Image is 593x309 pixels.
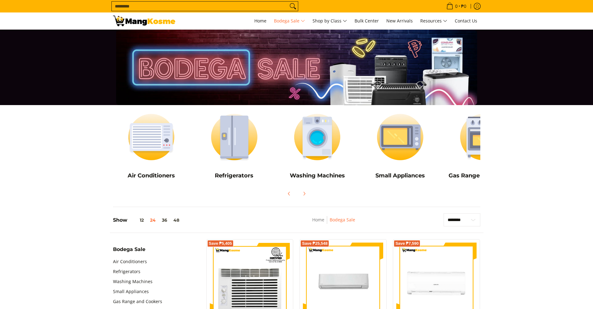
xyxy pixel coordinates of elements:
[113,247,145,257] summary: Open
[113,257,147,267] a: Air Conditioners
[271,12,308,29] a: Bodega Sale
[362,172,439,179] h5: Small Appliances
[209,242,232,245] span: Save ₱5,405
[351,12,382,29] a: Bulk Center
[386,18,413,24] span: New Arrivals
[297,187,311,200] button: Next
[445,108,522,184] a: Cookers Gas Range and Cookers
[362,108,439,184] a: Small Appliances Small Appliances
[271,216,397,230] nav: Breadcrumbs
[445,172,522,179] h5: Gas Range and Cookers
[113,297,162,307] a: Gas Range and Cookers
[251,12,270,29] a: Home
[181,12,480,29] nav: Main Menu
[113,16,175,26] img: Bodega Sale l Mang Kosme: Cost-Efficient &amp; Quality Home Appliances
[355,18,379,24] span: Bulk Center
[445,108,522,166] img: Cookers
[282,187,296,200] button: Previous
[362,108,439,166] img: Small Appliances
[417,12,450,29] a: Resources
[196,172,273,179] h5: Refrigerators
[279,108,356,184] a: Washing Machines Washing Machines
[113,247,145,252] span: Bodega Sale
[113,217,182,223] h5: Show
[460,4,467,8] span: ₱0
[312,217,324,223] a: Home
[452,12,480,29] a: Contact Us
[254,18,266,24] span: Home
[454,4,459,8] span: 0
[274,17,305,25] span: Bodega Sale
[113,267,140,277] a: Refrigerators
[455,18,477,24] span: Contact Us
[113,287,149,297] a: Small Appliances
[196,108,273,184] a: Refrigerators Refrigerators
[302,242,327,245] span: Save ₱25,548
[313,17,347,25] span: Shop by Class
[309,12,350,29] a: Shop by Class
[113,277,153,287] a: Washing Machines
[127,218,147,223] button: 12
[445,3,468,10] span: •
[196,108,273,166] img: Refrigerators
[330,217,355,223] a: Bodega Sale
[383,12,416,29] a: New Arrivals
[420,17,447,25] span: Resources
[113,172,190,179] h5: Air Conditioners
[279,108,356,166] img: Washing Machines
[288,2,298,11] button: Search
[159,218,170,223] button: 36
[147,218,159,223] button: 24
[113,108,190,184] a: Air Conditioners Air Conditioners
[395,242,419,245] span: Save ₱7,590
[170,218,182,223] button: 48
[279,172,356,179] h5: Washing Machines
[113,108,190,166] img: Air Conditioners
